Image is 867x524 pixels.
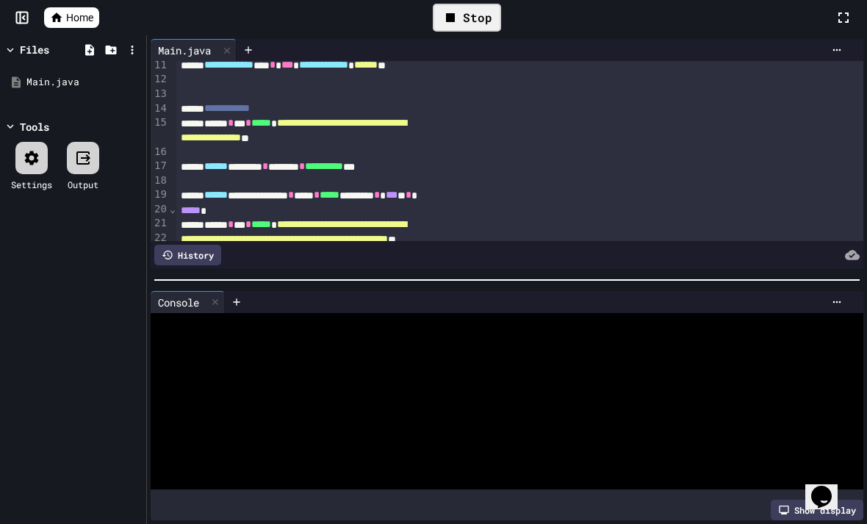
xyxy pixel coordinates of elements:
div: 11 [151,58,169,73]
span: Fold line [169,203,176,215]
div: 21 [151,216,169,231]
div: Stop [433,4,501,32]
div: Main.java [151,43,218,58]
div: 13 [151,87,169,101]
div: Main.java [151,39,237,61]
div: Show display [771,500,863,520]
span: Home [66,10,93,25]
div: 16 [151,145,169,159]
div: Main.java [26,75,141,90]
div: 20 [151,202,169,217]
div: Console [151,295,206,310]
div: 14 [151,101,169,116]
div: History [154,245,221,265]
div: 18 [151,173,169,187]
div: 15 [151,115,169,144]
div: Tools [20,119,49,134]
div: Settings [11,178,52,191]
a: Home [44,7,99,28]
iframe: chat widget [805,465,852,509]
div: 12 [151,72,169,87]
div: 22 [151,231,169,245]
div: Output [68,178,98,191]
div: 19 [151,187,169,202]
div: Files [20,42,49,57]
div: Console [151,291,225,313]
div: 17 [151,159,169,173]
